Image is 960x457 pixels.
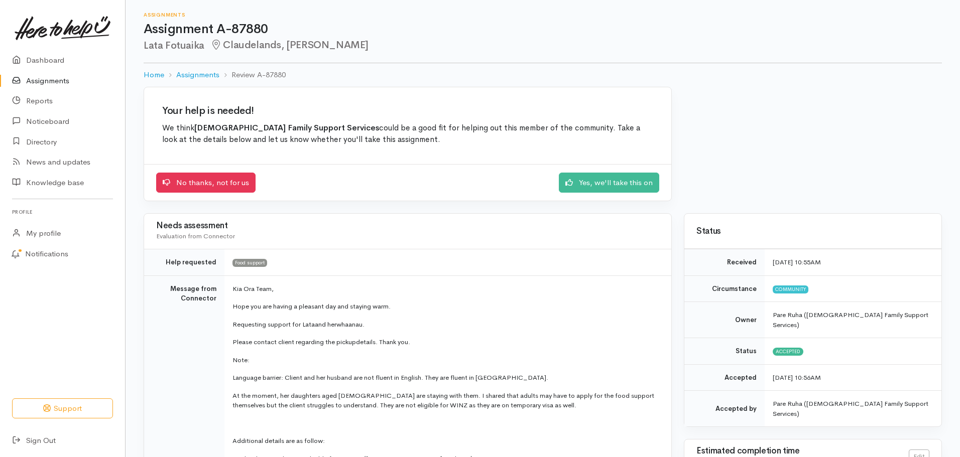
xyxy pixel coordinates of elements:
td: Received [684,249,765,276]
time: [DATE] 10:55AM [773,258,821,266]
span: whaa [336,320,352,329]
span: . [363,320,365,329]
a: Yes, we'll take this on [559,173,659,193]
h1: Assignment A-87880 [144,22,942,37]
b: [DEMOGRAPHIC_DATA] Family Support Services [194,123,379,133]
span: Kia Ora Team, [232,284,274,293]
span: Pare Ruha ([DEMOGRAPHIC_DATA] Family Support Services) [773,311,928,329]
span: Note: [232,356,250,364]
span: Food support [232,259,267,267]
h6: Assignments [144,12,942,18]
span: Additional details are as follow: [232,436,325,445]
span: Hope you are having a pleasant day and staying warm. [232,302,391,311]
button: Support [12,398,113,419]
span: Claudelands, [PERSON_NAME] [210,39,369,51]
h3: Estimated completion time [696,446,909,456]
nav: breadcrumb [144,63,942,87]
span: Please contact client regarding the pickup [232,338,356,346]
p: At the moment, her daughters aged [DEMOGRAPHIC_DATA] are staying with them. I shared that adults ... [232,391,659,410]
span: Accepted [773,348,803,356]
span: Language barrier: Client and her husband are not fluent in English. They are fluent in [GEOGRAPHI... [232,373,548,382]
a: Home [144,69,164,81]
span: details. Thank you. [356,338,410,346]
span: and her [315,320,336,329]
a: No thanks, not for us [156,173,256,193]
h2: Lata Fotuaika [144,40,942,51]
span: nau [352,320,363,329]
td: Accepted by [684,391,765,427]
td: Accepted [684,364,765,391]
time: [DATE] 10:56AM [773,373,821,382]
td: Pare Ruha ([DEMOGRAPHIC_DATA] Family Support Services) [765,391,941,427]
p: We think could be a good fit for helping out this member of the community. Take a look at the det... [162,122,653,146]
td: Status [684,338,765,365]
td: Circumstance [684,275,765,302]
h3: Status [696,227,929,236]
a: Assignments [176,69,219,81]
h6: Profile [12,205,113,219]
span: Requesting support for Lata [232,320,315,329]
td: Help requested [144,249,224,276]
span: Evaluation from Connector [156,232,235,240]
h2: Your help is needed! [162,105,653,116]
li: Review A-87880 [219,69,286,81]
h3: Needs assessment [156,221,659,231]
td: Owner [684,302,765,338]
span: Community [773,285,808,293]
